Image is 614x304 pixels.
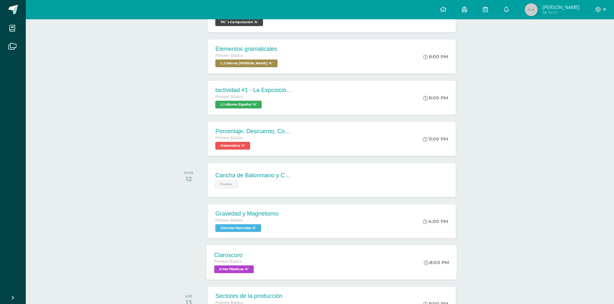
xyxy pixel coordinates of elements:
[215,218,243,223] span: Primero Básico
[214,259,242,264] span: Primero Básico
[542,4,580,10] span: [PERSON_NAME]
[542,10,580,15] span: Mi Perfil
[215,95,243,99] span: Primero Básico
[184,170,193,175] div: MAR
[214,265,254,273] span: Artes Plásticas 'A'
[215,136,243,140] span: Primero Básico
[215,142,250,150] span: Matemática 'A'
[215,172,293,179] div: Cancha de Balonmano y Contenido
[215,293,282,299] div: Sectores de la producción
[215,60,278,67] span: L.2 Idioma Maya Kaqchikel 'A'
[525,3,538,16] img: 45x45
[214,252,256,258] div: Claroscuro
[215,180,238,188] span: Evento
[215,18,263,26] span: TIC´s Computación 'A'
[215,128,293,135] div: Porcentaje, Descuento, Comisión
[215,224,261,232] span: Ciencias Naturales 'A'
[424,260,449,265] div: 8:00 PM
[423,54,448,60] div: 8:00 PM
[185,294,192,299] div: MIÉ
[215,87,293,94] div: tactividad #1 - La Exposición Oral
[215,210,278,217] div: Gravedad y Magnetismo
[215,101,262,108] span: L.1 Idioma Español 'A'
[423,136,448,142] div: 11:00 PM
[423,218,448,224] div: 4:00 PM
[215,46,279,52] div: Elementos gramaticales
[215,53,243,58] span: Primero Básico
[423,95,448,101] div: 8:00 PM
[184,175,193,183] div: 12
